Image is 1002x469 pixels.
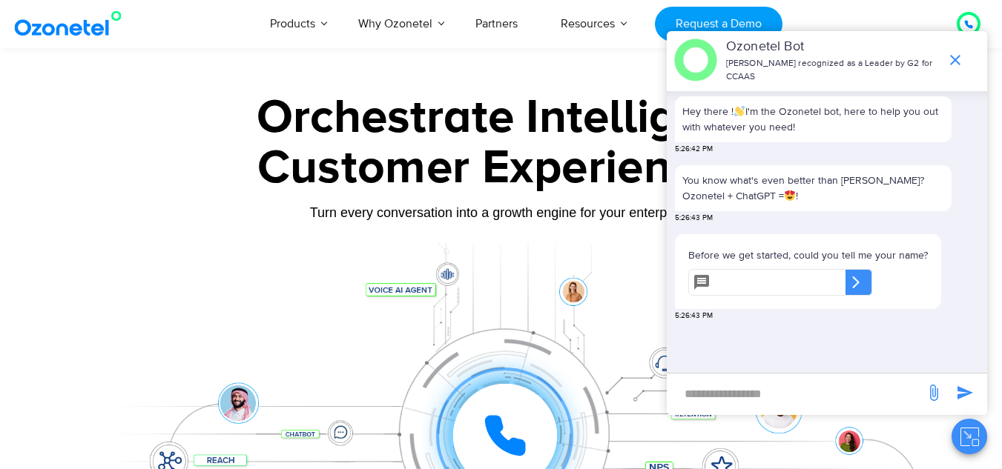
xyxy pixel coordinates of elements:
[785,190,795,201] img: 😍
[675,310,713,322] span: 5:26:43 PM
[726,57,939,84] p: [PERSON_NAME] recognized as a Leader by G2 for CCAAS
[38,133,965,204] div: Customer Experiences
[674,39,717,82] img: header
[655,7,782,41] a: Request a Demo
[675,144,713,155] span: 5:26:42 PM
[682,173,944,204] p: You know what's even better than [PERSON_NAME]? Ozonetel + ChatGPT = !
[688,247,928,263] p: Before we get started, could you tell me your name?
[734,106,745,116] img: 👋
[675,213,713,224] span: 5:26:43 PM
[940,45,970,75] span: end chat or minimize
[682,104,944,135] p: Hey there ! I'm the Ozonetel bot, here to help you out with whatever you need!
[674,381,917,408] div: new-msg-input
[952,419,987,454] button: Close chat
[726,37,939,57] p: Ozonetel Bot
[38,94,965,142] div: Orchestrate Intelligent
[38,204,965,221] div: Turn every conversation into a growth engine for your enterprise.
[950,378,980,408] span: send message
[919,378,949,408] span: send message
